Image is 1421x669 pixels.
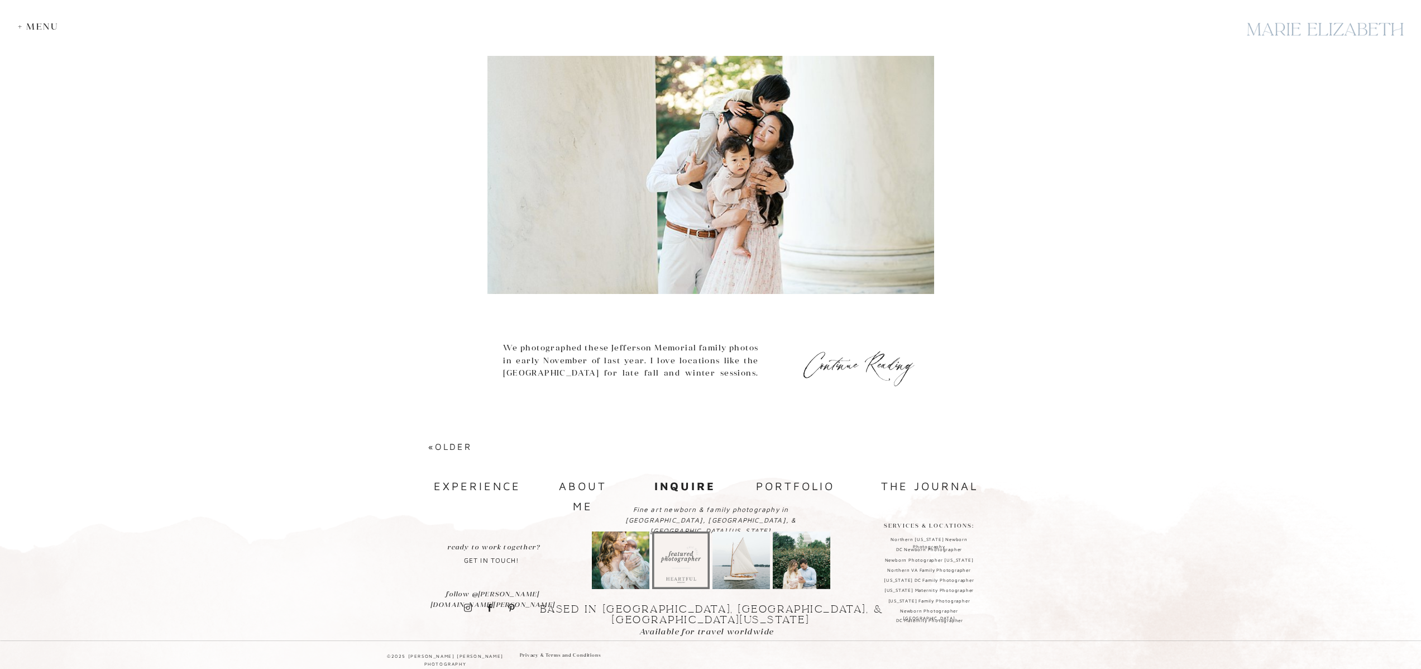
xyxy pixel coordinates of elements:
a: Northern VA Family Photographer [877,567,982,575]
img: Honored to once again be featured in @heartfulmagazine - it’s always an honor having your work sh... [652,532,710,589]
a: [US_STATE] Family Photographer [877,597,982,606]
a: [US_STATE] DC Family Photographer [877,577,982,585]
a: ready to work together? [432,542,556,553]
b: inquire [654,480,716,492]
a: the journal [871,476,988,495]
img: A sun-soaked outdoor newborn session? My favorite! I love playing with light and making your imag... [592,532,649,589]
i: Fine art newborn & family photography in [GEOGRAPHIC_DATA], [GEOGRAPHIC_DATA], & [GEOGRAPHIC_DATA... [625,505,797,535]
h2: Services & locations: [883,521,975,532]
a: «Older [428,442,472,452]
p: Available for travel worldwide [639,625,783,636]
a: inquire [650,476,720,495]
a: Newborn Photographer [US_STATE] [877,557,982,565]
a: DC Maternity Photographer [878,617,982,625]
img: Jefferson Memorial Family Photos With A Family Of Four. [487,54,934,294]
a: experience [434,476,518,496]
a: Continue Reading [800,353,917,368]
p: Based in [GEOGRAPHIC_DATA], [GEOGRAPHIC_DATA], & [GEOGRAPHIC_DATA][US_STATE] [519,604,903,619]
p: follow @[PERSON_NAME][DOMAIN_NAME][PERSON_NAME] [430,589,555,600]
a: get in touch! [458,542,525,569]
a: Newborn Photographer [GEOGRAPHIC_DATA] [877,608,982,616]
p: ©2025 [PERSON_NAME] [PERSON_NAME] Photography [372,652,519,662]
a: Northern [US_STATE] Newborn Photography [877,536,982,544]
a: portfolio [754,476,838,497]
div: + Menu [18,21,64,32]
img: The perfect end to summer with this sailboat session. Got a boat? Let’s make some memories ⚓️ Mar... [712,532,770,589]
a: about me [547,476,620,495]
a: DC Newborn Photographer [877,546,982,554]
p: We photographed these Jefferson Memorial family photos in early November of last year. I love loc... [503,341,758,429]
a: Privacy & Terms and Conditions [520,652,612,662]
img: A stunning Capital Hill newborn session. From photos in their neighborhood to some local iconic s... [773,532,830,589]
a: [US_STATE] Maternity Photographer [877,587,982,595]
